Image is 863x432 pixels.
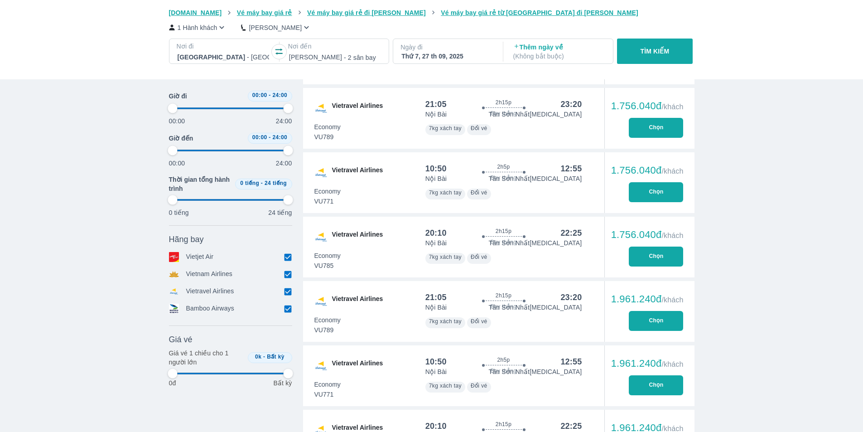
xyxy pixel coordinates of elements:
p: Ngày đi [400,43,494,52]
span: 24 tiếng [265,180,287,186]
p: Vietjet Air [186,252,214,262]
p: Nội Bài [425,367,447,376]
p: 00:00 [169,159,185,168]
span: Đổi vé [471,125,487,131]
div: 23:20 [560,292,582,303]
span: Đổi vé [471,189,487,196]
span: Giờ đi [169,92,187,101]
span: VU789 [314,325,341,335]
span: 7kg xách tay [429,254,462,260]
span: Economy [314,251,341,260]
span: Đổi vé [471,318,487,325]
p: Tân Sơn Nhất [MEDICAL_DATA] [489,367,582,376]
span: Bất kỳ [267,354,284,360]
p: Tân Sơn Nhất [MEDICAL_DATA] [489,238,582,248]
span: /khách [661,296,683,304]
img: VU [314,101,328,116]
span: - [261,180,263,186]
nav: breadcrumb [169,8,694,17]
span: 2h15p [496,292,511,299]
button: Chọn [629,375,683,395]
span: Vietravel Airlines [332,359,383,373]
p: 00:00 [169,116,185,126]
p: Bất kỳ [273,379,292,388]
div: 1.756.040đ [611,101,684,112]
span: Hãng bay [169,234,204,245]
p: 24:00 [276,159,292,168]
span: Vé máy bay giá rẻ đi [PERSON_NAME] [307,9,426,16]
span: 7kg xách tay [429,318,462,325]
div: Thứ 7, 27 th 09, 2025 [401,52,493,61]
p: 24 tiếng [268,208,292,217]
p: Thêm ngày về [513,43,605,61]
span: Vietravel Airlines [332,294,383,309]
span: /khách [661,232,683,239]
button: Chọn [629,247,683,267]
button: Chọn [629,182,683,202]
span: - [263,354,265,360]
span: 2h15p [496,99,511,106]
span: VU771 [314,197,341,206]
div: 1.961.240đ [611,358,684,369]
img: VU [314,165,328,180]
img: VU [314,359,328,373]
span: - [269,134,270,141]
div: 10:50 [425,356,447,367]
p: 24:00 [276,116,292,126]
div: 12:55 [560,163,582,174]
p: [PERSON_NAME] [249,23,302,32]
p: ( Không bắt buộc ) [513,52,605,61]
span: Vietravel Airlines [332,165,383,180]
div: 22:25 [560,228,582,238]
span: VU789 [314,132,341,141]
p: 0đ [169,379,176,388]
button: Chọn [629,311,683,331]
p: Nội Bài [425,174,447,183]
div: 1.756.040đ [611,165,684,176]
p: Giá vé 1 chiều cho 1 người lớn [169,349,244,367]
button: TÌM KIẾM [617,39,693,64]
span: 0k [255,354,261,360]
span: VU785 [314,261,341,270]
span: Vé máy bay giá rẻ từ [GEOGRAPHIC_DATA] đi [PERSON_NAME] [441,9,638,16]
p: Vietnam Airlines [186,269,233,279]
span: 24:00 [272,92,287,98]
span: 7kg xách tay [429,189,462,196]
span: Giờ đến [169,134,193,143]
span: Vietravel Airlines [332,230,383,244]
img: VU [314,294,328,309]
span: /khách [661,103,683,111]
div: 10:50 [425,163,447,174]
span: Đổi vé [471,383,487,389]
span: 7kg xách tay [429,125,462,131]
button: Chọn [629,118,683,138]
span: 0 tiếng [240,180,259,186]
p: Bamboo Airways [186,304,234,314]
span: /khách [661,360,683,368]
div: 1.756.040đ [611,229,684,240]
p: Tân Sơn Nhất [MEDICAL_DATA] [489,174,582,183]
button: [PERSON_NAME] [241,23,311,32]
span: 2h5p [497,356,510,364]
span: Economy [314,187,341,196]
span: Economy [314,122,341,131]
p: Tân Sơn Nhất [MEDICAL_DATA] [489,303,582,312]
p: Vietravel Airlines [186,286,234,296]
span: Vé máy bay giá rẻ [237,9,292,16]
div: 12:55 [560,356,582,367]
div: 20:10 [425,421,447,432]
span: 00:00 [252,134,267,141]
p: Nơi đến [288,42,381,51]
span: 7kg xách tay [429,383,462,389]
span: 2h15p [496,228,511,235]
span: Vietravel Airlines [332,101,383,116]
span: VU771 [314,390,341,399]
span: Giá vé [169,334,193,345]
button: 1 Hành khách [169,23,227,32]
div: 1.961.240đ [611,294,684,305]
span: /khách [661,167,683,175]
span: 2h15p [496,421,511,428]
div: 21:05 [425,292,447,303]
p: Nơi đi [177,42,270,51]
span: Đổi vé [471,254,487,260]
